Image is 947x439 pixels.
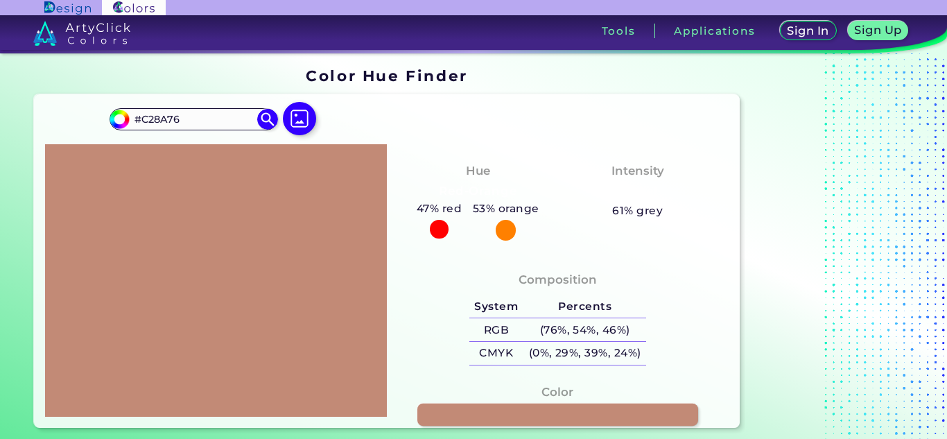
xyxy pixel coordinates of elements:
[523,342,646,365] h5: (0%, 29%, 39%, 24%)
[789,26,826,36] h5: Sign In
[745,62,919,433] iframe: Advertisement
[851,22,905,40] a: Sign Up
[283,102,316,135] img: icon picture
[469,342,523,365] h5: CMYK
[306,65,467,86] h1: Color Hue Finder
[602,26,636,36] h3: Tools
[130,110,259,129] input: type color..
[519,270,597,290] h4: Composition
[257,109,278,130] img: icon search
[541,382,573,402] h4: Color
[783,22,834,40] a: Sign In
[469,295,523,318] h5: System
[44,1,91,15] img: ArtyClick Design logo
[857,25,900,35] h5: Sign Up
[467,200,544,218] h5: 53% orange
[469,318,523,341] h5: RGB
[33,21,131,46] img: logo_artyclick_colors_white.svg
[611,183,663,200] h3: Pastel
[433,183,523,200] h3: Red-Orange
[466,161,490,181] h4: Hue
[674,26,755,36] h3: Applications
[611,161,664,181] h4: Intensity
[612,202,663,220] h5: 61% grey
[523,318,646,341] h5: (76%, 54%, 46%)
[523,295,646,318] h5: Percents
[411,200,467,218] h5: 47% red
